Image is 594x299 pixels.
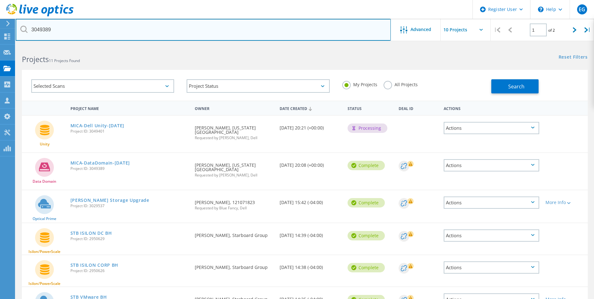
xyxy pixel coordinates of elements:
[444,261,539,274] div: Actions
[33,180,56,183] span: Data Domain
[70,204,189,208] span: Project ID: 3029537
[31,79,174,93] div: Selected Scans
[276,190,344,211] div: [DATE] 15:42 (-04:00)
[70,161,130,165] a: MICA-DataDomain-[DATE]
[195,136,273,140] span: Requested by [PERSON_NAME], Dell
[579,7,585,12] span: EG
[70,123,124,128] a: MICA-Dell Unity-[DATE]
[545,200,585,205] div: More Info
[192,190,276,216] div: [PERSON_NAME], 121071823
[444,197,539,209] div: Actions
[276,116,344,136] div: [DATE] 20:21 (+00:00)
[70,198,149,202] a: [PERSON_NAME] Storage Upgrade
[384,81,418,87] label: All Projects
[538,7,544,12] svg: \n
[348,198,385,207] div: Complete
[40,142,49,146] span: Unity
[344,102,395,114] div: Status
[441,102,542,114] div: Actions
[16,19,391,41] input: Search projects by name, owner, ID, company, etc
[395,102,441,114] div: Deal Id
[444,229,539,242] div: Actions
[49,58,80,63] span: 11 Projects Found
[28,250,60,254] span: Isilon/PowerScale
[70,269,189,273] span: Project ID: 2950626
[491,79,539,93] button: Search
[348,263,385,272] div: Complete
[192,116,276,146] div: [PERSON_NAME], [US_STATE][GEOGRAPHIC_DATA]
[444,159,539,171] div: Actions
[67,102,192,114] div: Project Name
[22,54,49,64] b: Projects
[195,173,273,177] span: Requested by [PERSON_NAME], Dell
[6,13,74,18] a: Live Optics Dashboard
[70,237,189,241] span: Project ID: 2950629
[491,19,504,41] div: |
[348,161,385,170] div: Complete
[348,231,385,240] div: Complete
[411,27,431,32] span: Advanced
[548,28,555,33] span: of 2
[508,83,524,90] span: Search
[192,102,276,114] div: Owner
[70,263,119,267] a: STB ISILON CORP BH
[348,123,387,133] div: Processing
[559,55,588,60] a: Reset Filters
[195,206,273,210] span: Requested by Blue Fancy, Dell
[192,255,276,276] div: [PERSON_NAME], Starboard Group
[70,231,112,235] a: STB ISILON DC BH
[276,153,344,174] div: [DATE] 20:08 (+00:00)
[276,223,344,244] div: [DATE] 14:39 (-04:00)
[28,282,60,286] span: Isilon/PowerScale
[70,167,189,170] span: Project ID: 3049389
[192,153,276,183] div: [PERSON_NAME], [US_STATE][GEOGRAPHIC_DATA]
[276,255,344,276] div: [DATE] 14:38 (-04:00)
[444,122,539,134] div: Actions
[192,223,276,244] div: [PERSON_NAME], Starboard Group
[187,79,329,93] div: Project Status
[33,217,56,221] span: Optical Prime
[276,102,344,114] div: Date Created
[342,81,377,87] label: My Projects
[70,129,189,133] span: Project ID: 3049401
[581,19,594,41] div: |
